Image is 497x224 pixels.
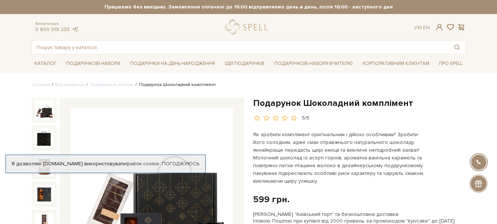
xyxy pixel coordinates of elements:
[35,128,54,148] img: Подарунок Шоколадний комплімент
[35,26,70,32] a: 0 800 319 233
[71,26,79,32] a: telegram
[32,41,448,54] input: Пошук товару у каталозі
[436,58,465,69] a: Про Spell
[32,82,50,87] a: Головна
[222,58,267,69] a: Ідеї подарунків
[448,41,465,54] button: Пошук товару у каталозі
[253,97,466,109] h1: Подарунок Шоколадний комплімент
[126,161,159,167] a: файли cookie
[32,4,466,10] strong: Працюємо без вихідних. Замовлення оплачені до 16:00 відправляємо день в день, після 16:00 - насту...
[55,82,85,87] a: Вся продукція
[134,82,216,88] li: Подарунок Шоколадний комплімент
[35,21,79,26] span: Консультація:
[420,24,422,31] span: |
[360,58,432,69] a: Корпоративним клієнтам
[225,20,271,35] a: logo
[32,58,60,69] a: Каталог
[253,131,426,185] p: Як зробити комплімент оригінальним і дійсно особливим? Зробити його солодким, адже смак справжньо...
[127,58,218,69] a: Подарунки на День народження
[35,185,54,204] img: Подарунок Шоколадний комплімент
[302,115,309,122] div: 5/5
[271,57,356,70] a: Подарункові набори Вчителю
[90,82,134,87] a: Подарункові набори
[63,58,123,69] a: Подарункові набори
[253,194,290,205] div: 599 грн.
[414,24,430,31] div: Ук
[162,161,199,167] a: Погоджуюсь
[35,100,54,120] img: Подарунок Шоколадний комплімент
[6,161,205,167] div: Я дозволяю [DOMAIN_NAME] використовувати
[423,24,430,31] a: En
